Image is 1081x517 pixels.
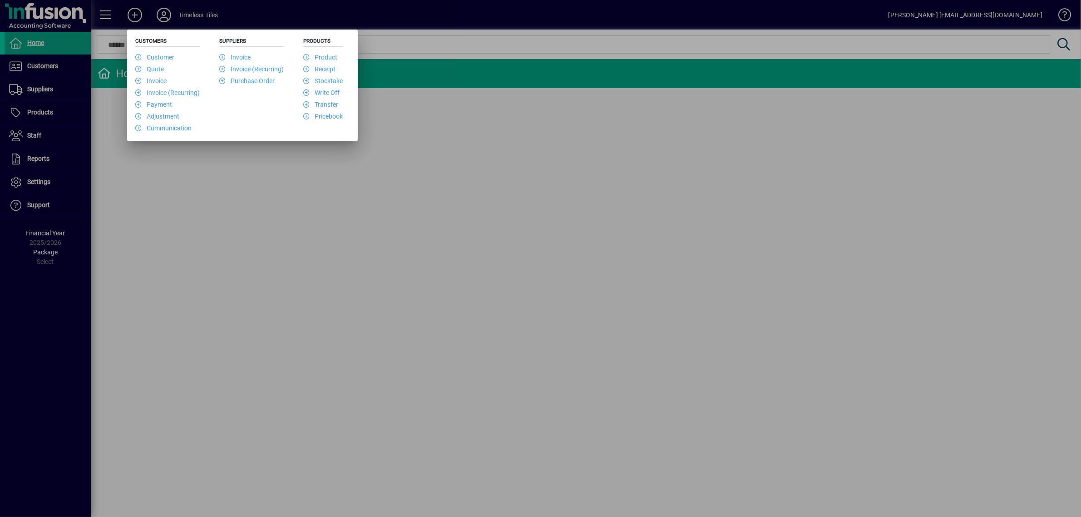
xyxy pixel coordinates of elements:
[303,54,337,61] a: Product
[303,77,343,85] a: Stocktake
[219,54,251,61] a: Invoice
[219,38,284,47] h5: Suppliers
[135,101,172,108] a: Payment
[135,113,179,120] a: Adjustment
[303,65,336,73] a: Receipt
[135,89,200,96] a: Invoice (Recurring)
[303,38,343,47] h5: Products
[219,77,275,85] a: Purchase Order
[135,65,164,73] a: Quote
[135,54,174,61] a: Customer
[303,101,338,108] a: Transfer
[135,77,167,85] a: Invoice
[135,38,200,47] h5: Customers
[303,113,343,120] a: Pricebook
[219,65,284,73] a: Invoice (Recurring)
[303,89,340,96] a: Write Off
[135,124,192,132] a: Communication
